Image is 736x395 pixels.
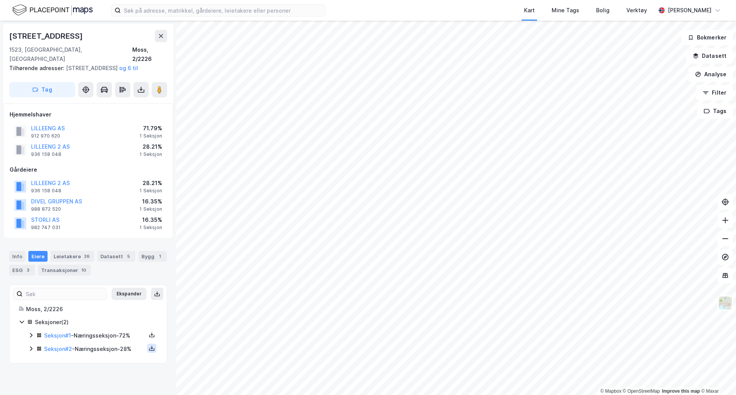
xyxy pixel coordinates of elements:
[626,6,647,15] div: Verktøy
[125,252,132,260] div: 5
[140,188,162,194] div: 1 Seksjon
[31,188,61,194] div: 936 158 048
[31,225,61,231] div: 982 747 031
[31,133,60,139] div: 912 970 620
[552,6,579,15] div: Mine Tags
[44,346,72,352] a: Seksjon#2
[10,110,167,119] div: Hjemmelshaver
[140,206,162,212] div: 1 Seksjon
[662,388,700,394] a: Improve this map
[9,45,132,64] div: 1523, [GEOGRAPHIC_DATA], [GEOGRAPHIC_DATA]
[82,252,91,260] div: 26
[596,6,609,15] div: Bolig
[140,197,162,206] div: 16.35%
[38,265,91,275] div: Transaksjoner
[9,64,161,73] div: [STREET_ADDRESS]
[26,305,158,314] div: Moss, 2/2226
[24,266,32,274] div: 3
[718,296,733,310] img: Z
[524,6,535,15] div: Kart
[686,48,733,64] button: Datasett
[140,225,162,231] div: 1 Seksjon
[28,251,48,262] div: Eiere
[51,251,94,262] div: Leietakere
[35,318,158,327] div: Seksjoner ( 2 )
[140,142,162,151] div: 28.21%
[12,3,93,17] img: logo.f888ab2527a4732fd821a326f86c7f29.svg
[31,151,61,157] div: 936 158 048
[132,45,167,64] div: Moss, 2/2226
[80,266,88,274] div: 10
[156,252,164,260] div: 1
[668,6,711,15] div: [PERSON_NAME]
[140,133,162,139] div: 1 Seksjon
[140,179,162,188] div: 28.21%
[9,265,35,275] div: ESG
[696,85,733,100] button: Filter
[9,251,25,262] div: Info
[9,82,75,97] button: Tag
[112,288,146,300] button: Ekspander
[44,344,146,354] div: - Næringsseksjon - 28%
[140,124,162,133] div: 71.79%
[698,358,736,395] iframe: Chat Widget
[697,103,733,119] button: Tags
[121,5,325,16] input: Søk på adresse, matrikkel, gårdeiere, leietakere eller personer
[10,165,167,174] div: Gårdeiere
[623,388,660,394] a: OpenStreetMap
[97,251,135,262] div: Datasett
[681,30,733,45] button: Bokmerker
[44,331,146,340] div: - Næringsseksjon - 72%
[9,65,66,71] span: Tilhørende adresser:
[600,388,621,394] a: Mapbox
[698,358,736,395] div: Kontrollprogram for chat
[138,251,167,262] div: Bygg
[23,288,107,300] input: Søk
[140,215,162,225] div: 16.35%
[688,67,733,82] button: Analyse
[31,206,61,212] div: 988 872 520
[140,151,162,157] div: 1 Seksjon
[9,30,84,42] div: [STREET_ADDRESS]
[44,332,71,339] a: Seksjon#1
